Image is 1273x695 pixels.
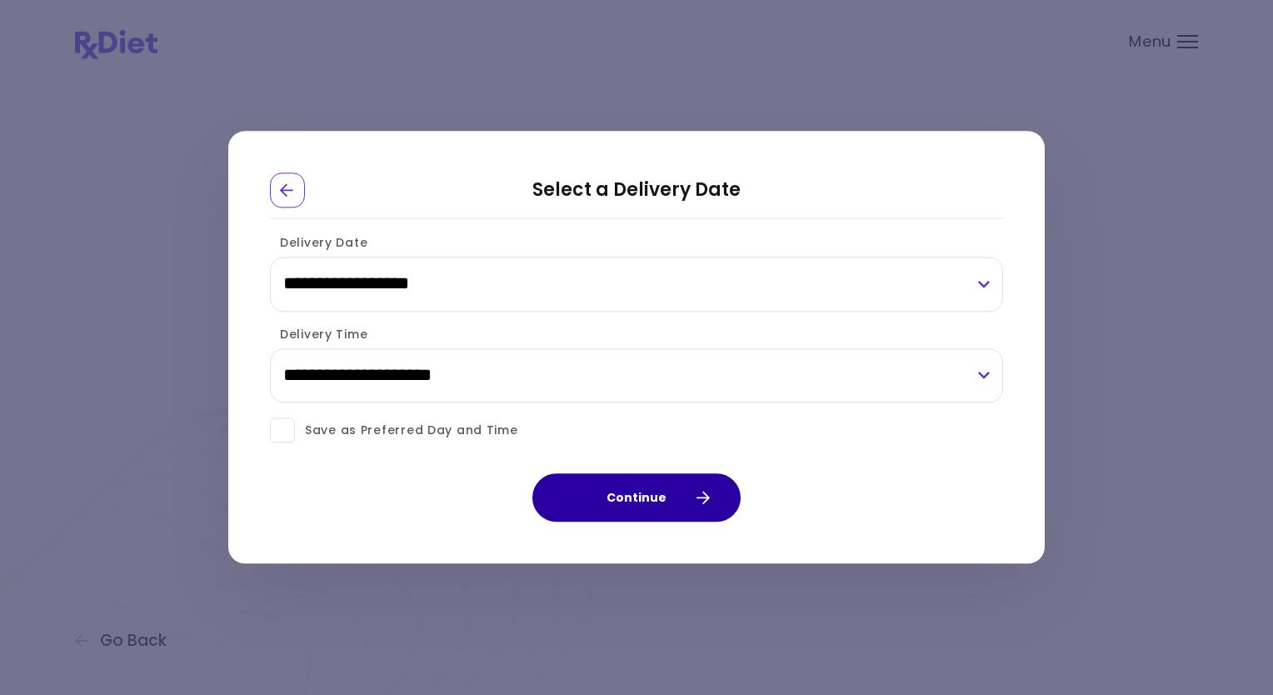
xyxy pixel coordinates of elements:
[532,474,741,522] button: Continue
[270,172,1003,218] h2: Select a Delivery Date
[270,172,305,207] div: Go Back
[295,420,518,441] span: Save as Preferred Day and Time
[270,326,367,342] label: Delivery Time
[270,234,367,251] label: Delivery Date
